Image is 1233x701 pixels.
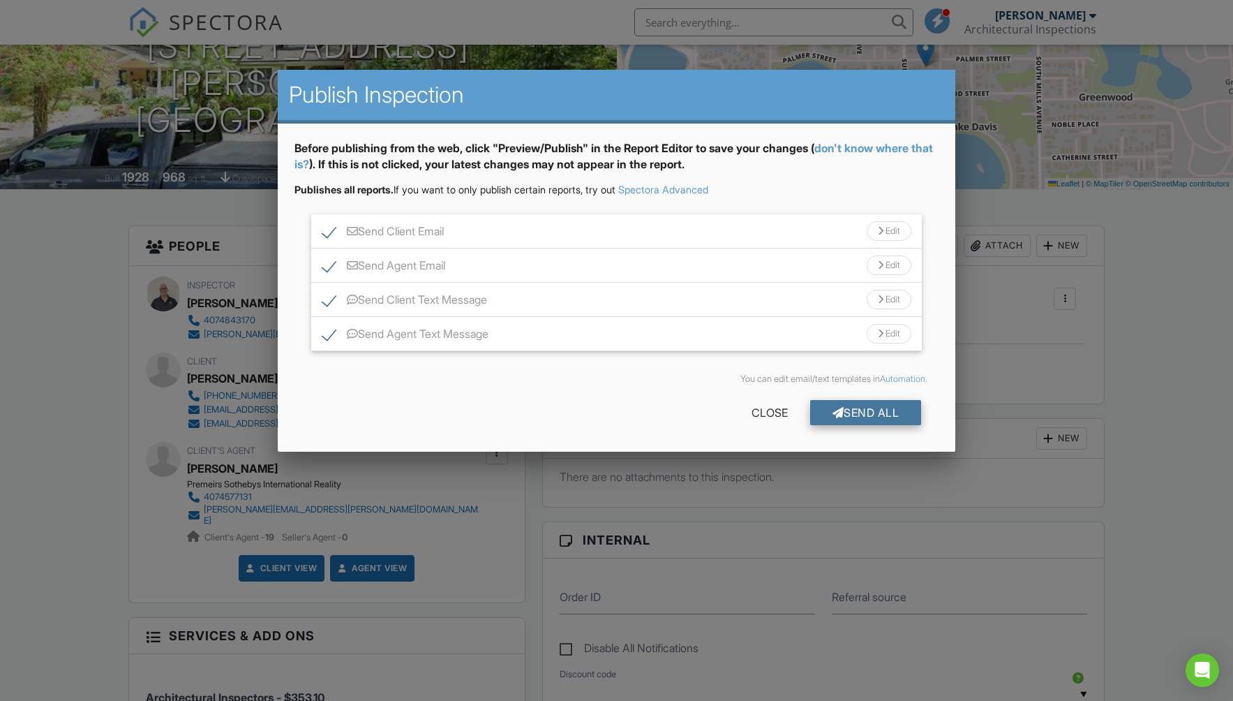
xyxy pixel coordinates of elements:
[867,324,911,344] div: Edit
[322,225,444,242] label: Send Client Email
[294,184,394,195] strong: Publishes all reports.
[306,374,928,385] div: You can edit email/text templates in .
[289,81,945,109] h2: Publish Inspection
[294,140,939,183] div: Before publishing from the web, click "Preview/Publish" in the Report Editor to save your changes...
[867,290,911,309] div: Edit
[810,400,922,425] div: Send All
[867,221,911,241] div: Edit
[618,184,708,195] a: Spectora Advanced
[294,184,615,195] span: If you want to only publish certain reports, try out
[867,256,911,275] div: Edit
[322,259,445,276] label: Send Agent Email
[322,327,488,345] label: Send Agent Text Message
[729,400,810,425] div: Close
[294,141,933,170] a: don't know where that is?
[322,293,487,311] label: Send Client Text Message
[880,374,925,384] a: Automation
[1186,654,1219,687] div: Open Intercom Messenger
